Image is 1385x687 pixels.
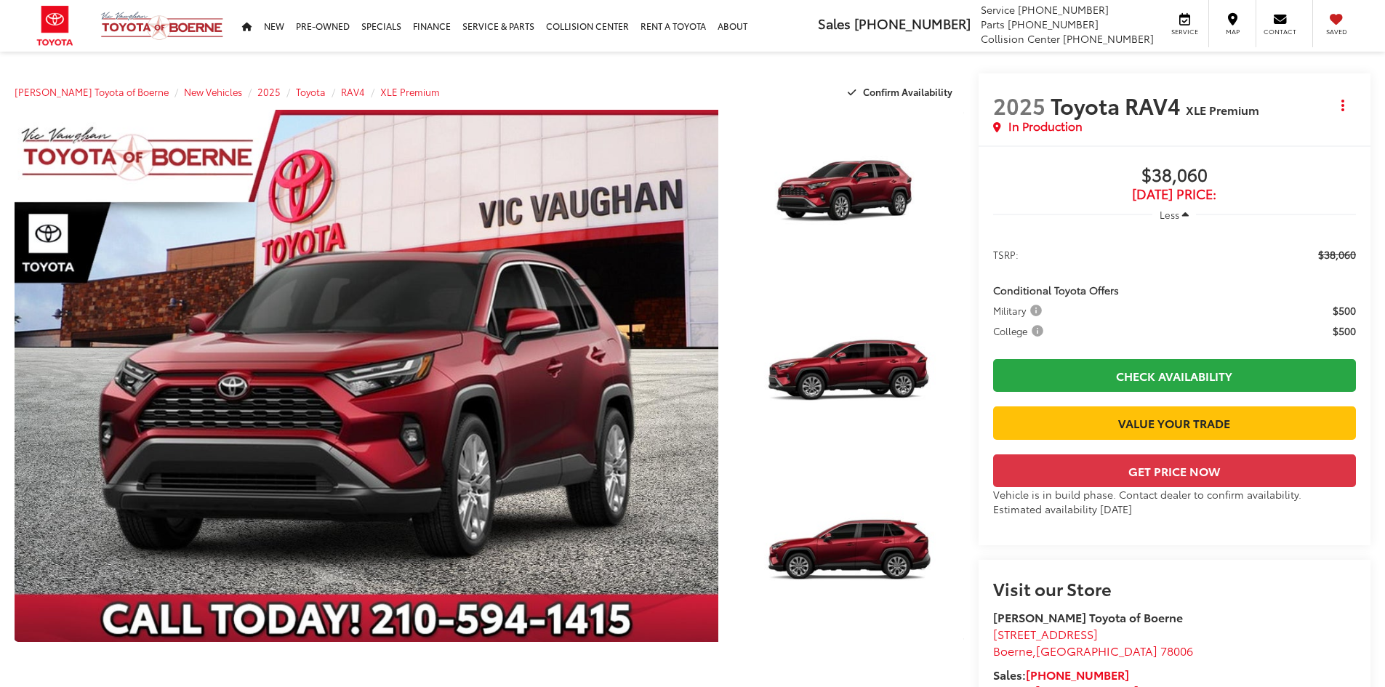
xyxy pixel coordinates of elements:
a: RAV4 [341,85,365,98]
span: 2025 [993,89,1045,121]
a: Expand Photo 0 [15,110,718,642]
span: [PHONE_NUMBER] [1063,31,1154,46]
a: Expand Photo 3 [734,470,964,643]
img: 2025 Toyota RAV4 XLE Premium [7,107,725,645]
span: Conditional Toyota Offers [993,283,1119,297]
span: [STREET_ADDRESS] [993,625,1098,642]
span: TSRP: [993,247,1019,262]
span: $500 [1333,303,1356,318]
a: Expand Photo 1 [734,110,964,282]
a: XLE Premium [380,85,440,98]
span: $500 [1333,324,1356,338]
a: Check Availability [993,359,1356,392]
span: , [993,642,1193,659]
strong: [PERSON_NAME] Toyota of Boerne [993,608,1183,625]
img: 2025 Toyota RAV4 XLE Premium [731,288,966,464]
span: [GEOGRAPHIC_DATA] [1036,642,1157,659]
a: [PERSON_NAME] Toyota of Boerne [15,85,169,98]
span: Service [1168,27,1201,36]
span: [PHONE_NUMBER] [1008,17,1099,31]
span: Less [1160,208,1179,221]
span: XLE Premium [1186,101,1259,118]
span: [DATE] Price: [993,187,1356,201]
span: Saved [1320,27,1352,36]
button: Actions [1330,92,1356,118]
span: [PHONE_NUMBER] [854,14,971,33]
span: In Production [1008,118,1083,134]
button: Get Price Now [993,454,1356,487]
span: [PHONE_NUMBER] [1018,2,1109,17]
a: 2025 [257,85,281,98]
img: 2025 Toyota RAV4 XLE Premium [731,108,966,284]
span: 78006 [1160,642,1193,659]
span: dropdown dots [1341,100,1344,111]
span: Military [993,303,1045,318]
button: Confirm Availability [840,79,964,105]
span: Boerne [993,642,1032,659]
a: Expand Photo 2 [734,290,964,462]
span: Contact [1264,27,1296,36]
span: $38,060 [993,165,1356,187]
span: College [993,324,1046,338]
span: Confirm Availability [863,85,952,98]
span: $38,060 [1318,247,1356,262]
button: College [993,324,1048,338]
strong: Sales: [993,666,1129,683]
button: Military [993,303,1047,318]
a: Toyota [296,85,326,98]
img: Vic Vaughan Toyota of Boerne [100,11,224,41]
span: Collision Center [981,31,1060,46]
span: Service [981,2,1015,17]
span: Map [1216,27,1248,36]
a: Value Your Trade [993,406,1356,439]
a: [STREET_ADDRESS] Boerne,[GEOGRAPHIC_DATA] 78006 [993,625,1193,659]
span: Parts [981,17,1005,31]
span: Sales [818,14,851,33]
span: Toyota RAV4 [1051,89,1186,121]
button: Less [1152,201,1196,228]
a: New Vehicles [184,85,242,98]
a: [PHONE_NUMBER] [1026,666,1129,683]
div: Vehicle is in build phase. Contact dealer to confirm availability. Estimated availability [DATE] [993,487,1356,516]
h2: Visit our Store [993,579,1356,598]
img: 2025 Toyota RAV4 XLE Premium [731,468,966,644]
